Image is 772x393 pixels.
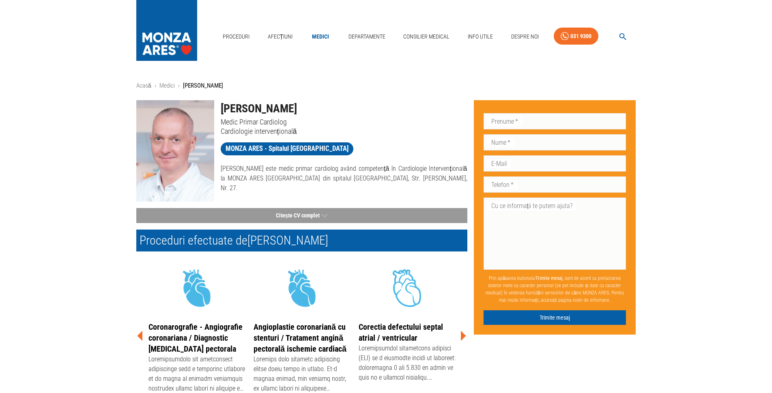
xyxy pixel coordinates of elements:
a: Acasă [136,82,151,89]
a: Angioplastie coronariană cu stenturi / Tratament angină pectorală ischemie cardiacă [254,322,346,354]
a: Consilier Medical [400,28,453,45]
a: Despre Noi [508,28,542,45]
nav: breadcrumb [136,81,636,90]
button: Trimite mesaj [484,310,626,325]
div: 031 9300 [570,31,591,41]
button: Citește CV complet [136,208,467,223]
a: Afecțiuni [265,28,296,45]
a: Medici [159,82,175,89]
div: Loremipsumdol sitametcons adipisci (ELI) se d eiusmodte incidi ut laboreet: doloremagna 0 ali 5.8... [359,344,456,384]
p: Cardiologie intervențională [221,127,467,136]
a: Medici [308,28,333,45]
a: 031 9300 [554,28,598,45]
a: Corectia defectului septal atrial / ventricular [359,322,443,343]
li: › [178,81,180,90]
a: Proceduri [219,28,253,45]
p: [PERSON_NAME] [183,81,223,90]
a: MONZA ARES - Spitalul [GEOGRAPHIC_DATA] [221,142,353,155]
h1: [PERSON_NAME] [221,100,467,117]
p: [PERSON_NAME] este medic primar cardiolog având competență în Cardiologie Intervențională la MONZ... [221,164,467,193]
a: Coronarografie - Angiografie coronariana / Diagnostic [MEDICAL_DATA] pectorala [148,322,243,354]
h2: Proceduri efectuate de [PERSON_NAME] [136,230,467,251]
b: Trimite mesaj [535,275,563,281]
a: Departamente [345,28,389,45]
span: MONZA ARES - Spitalul [GEOGRAPHIC_DATA] [221,144,353,154]
a: Info Utile [464,28,496,45]
p: Medic Primar Cardiolog [221,117,467,127]
li: › [155,81,156,90]
p: Prin apăsarea butonului , sunt de acord cu prelucrarea datelor mele cu caracter personal (ce pot ... [484,271,626,307]
img: Dr. Dan Deleanu [136,100,214,202]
